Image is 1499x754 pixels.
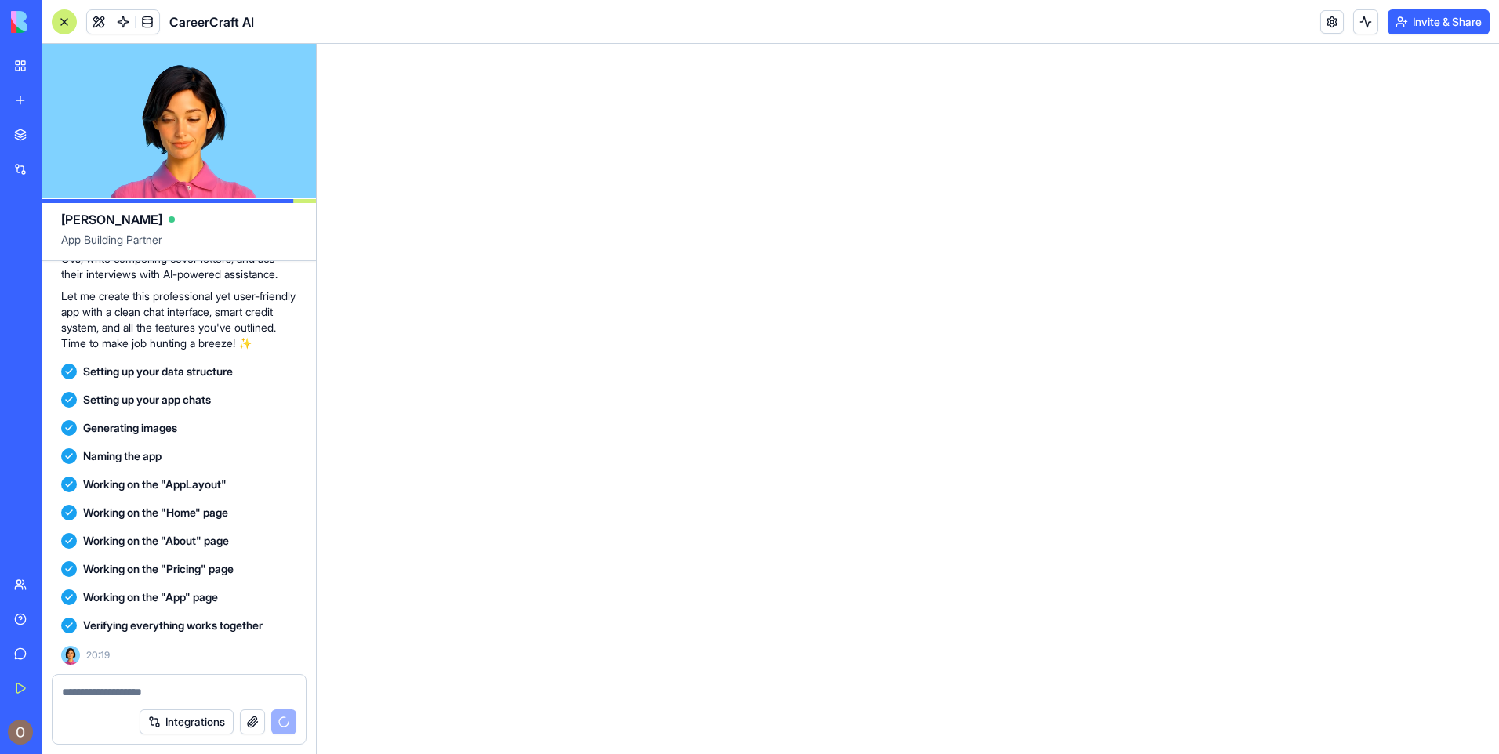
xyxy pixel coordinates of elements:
[140,709,234,734] button: Integrations
[8,720,33,745] img: ACg8ocL72qiGIhlQoIf7SGZo7PgHYhryC7d7Qzkiuf-gYorizIuejQ=s96-c
[11,11,108,33] img: logo
[61,288,297,351] p: Let me create this professional yet user-friendly app with a clean chat interface, smart credit s...
[169,13,254,31] span: CareerCraft AI
[1388,9,1490,34] button: Invite & Share
[61,210,162,229] span: [PERSON_NAME]
[83,533,229,549] span: Working on the "About" page
[83,618,263,633] span: Verifying everything works together
[83,561,234,577] span: Working on the "Pricing" page
[83,448,162,464] span: Naming the app
[86,649,110,662] span: 20:19
[61,232,297,260] span: App Building Partner
[83,420,177,436] span: Generating images
[83,505,228,520] span: Working on the "Home" page
[83,589,218,605] span: Working on the "App" page
[83,477,227,492] span: Working on the "AppLayout"
[83,364,233,379] span: Setting up your data structure
[83,392,211,408] span: Setting up your app chats
[61,646,80,665] img: Ella_00000_wcx2te.png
